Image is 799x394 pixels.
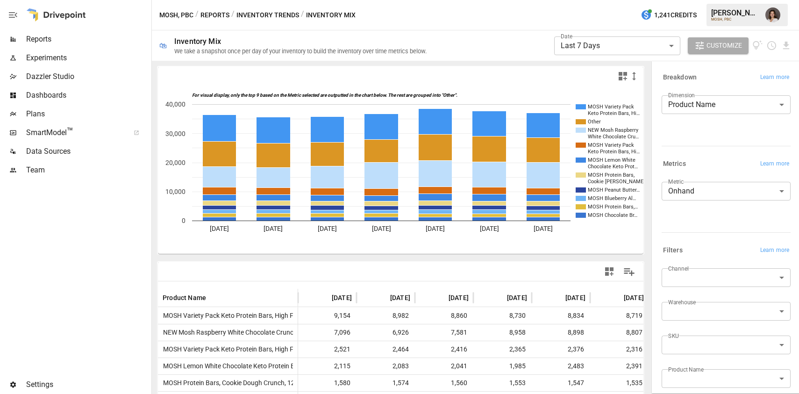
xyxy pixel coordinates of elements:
[551,291,564,304] button: Sort
[637,7,700,24] button: 1,241Credits
[376,291,389,304] button: Sort
[174,37,221,46] div: Inventory Mix
[765,7,780,22] img: Franziska Ibscher
[361,341,410,358] span: 2,464
[207,291,220,304] button: Sort
[195,9,199,21] div: /
[361,308,410,324] span: 8,982
[688,37,749,54] button: Customize
[588,157,635,163] text: MOSH Lemon White
[752,37,763,54] button: View documentation
[668,332,679,340] label: SKU
[159,9,193,21] button: MOSH, PBC
[165,130,185,137] text: 30,000
[361,375,410,391] span: 1,574
[595,308,644,324] span: 8,719
[480,225,499,232] text: [DATE]
[67,126,73,137] span: ™
[663,159,686,169] h6: Metrics
[663,245,683,256] h6: Filters
[372,225,391,232] text: [DATE]
[588,164,638,170] text: Chocolate Keto Prot…
[711,8,760,17] div: [PERSON_NAME]
[26,34,150,45] span: Reports
[668,178,684,186] label: Metric
[588,104,634,110] text: MOSH Variety Pack
[318,225,337,232] text: [DATE]
[420,375,469,391] span: 1,560
[766,40,777,51] button: Schedule report
[536,358,585,374] span: 2,483
[588,127,639,133] text: NEW Mosh Raspberry
[318,291,331,304] button: Sort
[159,375,546,391] span: MOSH Protein Bars, Cookie Dough Crunch, 12g Grass-Fed Whey Protein, Gluten-Free, Brain Health Sup...
[663,72,697,83] h6: Breakdown
[610,291,623,304] button: Sort
[588,212,637,218] text: MOSH Chocolate Br…
[26,71,150,82] span: Dazzler Studio
[595,358,644,374] span: 2,391
[159,341,594,358] span: MOSH Variety Pack Keto Protein Bars, High Fiber, Low Carb, Gluten Free, High Protein, Brain Healt...
[420,324,469,341] span: 7,581
[478,308,527,324] span: 8,730
[595,324,644,341] span: 8,807
[588,172,635,178] text: MOSH Protein Bars,
[26,146,150,157] span: Data Sources
[588,204,638,210] text: MOSH Protein Bars,…
[561,41,600,50] span: Last 7 Days
[478,341,527,358] span: 2,365
[26,379,150,390] span: Settings
[536,375,585,391] span: 1,547
[588,195,636,201] text: MOSH Blueberry Al…
[588,134,639,140] text: White Chocolate Cru…
[26,52,150,64] span: Experiments
[159,358,532,374] span: MOSH Lemon White Chocolate Keto Protein Bars, High Fiber, Low Carb, Gluten Free, High Protein, Br...
[449,293,469,302] span: [DATE]
[426,225,445,232] text: [DATE]
[231,9,235,21] div: /
[668,91,695,99] label: Dimension
[588,110,640,116] text: Keto Protein Bars, Hi…
[760,246,789,255] span: Learn more
[435,291,448,304] button: Sort
[236,9,299,21] button: Inventory Trends
[264,225,283,232] text: [DATE]
[165,188,185,195] text: 10,000
[361,324,410,341] span: 6,926
[26,90,150,101] span: Dashboards
[478,358,527,374] span: 1,985
[303,341,352,358] span: 2,521
[420,358,469,374] span: 2,041
[420,308,469,324] span: 8,860
[662,182,791,201] div: Onhand
[158,86,643,254] svg: A chart.
[561,32,572,40] label: Date
[662,95,791,114] div: Product Name
[760,73,789,82] span: Learn more
[26,108,150,120] span: Plans
[159,324,544,341] span: NEW Mosh Raspberry White Chocolate Crunch Protein Bar, Limited Edition, Brain-Boosting Blend, 12g...
[303,358,352,374] span: 2,115
[536,324,585,341] span: 8,898
[26,127,123,138] span: SmartModel
[493,291,506,304] button: Sort
[165,159,185,166] text: 20,000
[624,293,644,302] span: [DATE]
[174,48,427,55] div: We take a snapshot once per day of your inventory to build the inventory over time metrics below.
[588,187,640,193] text: MOSH Peanut Butter…
[588,142,634,148] text: MOSH Variety Pack
[654,9,697,21] span: 1,241 Credits
[536,341,585,358] span: 2,376
[536,308,585,324] span: 8,834
[165,100,185,108] text: 40,000
[210,225,229,232] text: [DATE]
[159,308,591,324] span: MOSH Variety Pack Keto Protein Bars, High Fiber, Low Carb, Gluten Free, High Protein, Brain Healt...
[303,308,352,324] span: 9,154
[420,341,469,358] span: 2,416
[507,293,527,302] span: [DATE]
[390,293,410,302] span: [DATE]
[588,119,601,125] text: Other
[303,324,352,341] span: 7,096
